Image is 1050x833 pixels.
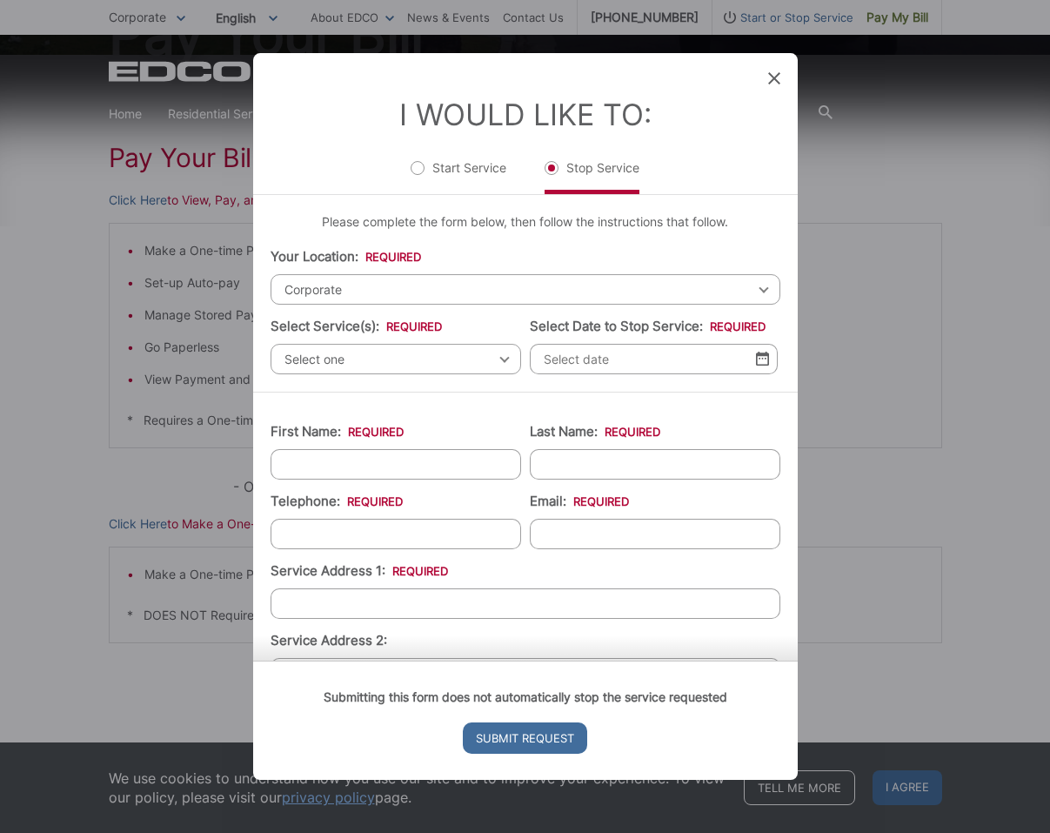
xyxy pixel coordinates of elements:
label: Start Service [411,159,506,194]
span: Select one [271,344,521,374]
label: I Would Like To: [399,97,652,132]
label: Stop Service [545,159,639,194]
input: Submit Request [463,722,587,754]
label: Email: [530,494,629,509]
span: Corporate [271,274,780,305]
label: First Name: [271,424,404,440]
label: Telephone: [271,494,403,509]
label: Service Address 1: [271,563,448,579]
label: Last Name: [530,424,660,440]
strong: Submitting this form does not automatically stop the service requested [324,689,727,704]
label: Select Service(s): [271,319,442,334]
input: Select date [530,344,778,374]
img: Select date [756,352,769,366]
label: Select Date to Stop Service: [530,319,766,334]
label: Service Address 2: [271,633,387,648]
p: Please complete the form below, then follow the instructions that follow. [271,212,780,232]
label: Your Location: [271,249,421,265]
